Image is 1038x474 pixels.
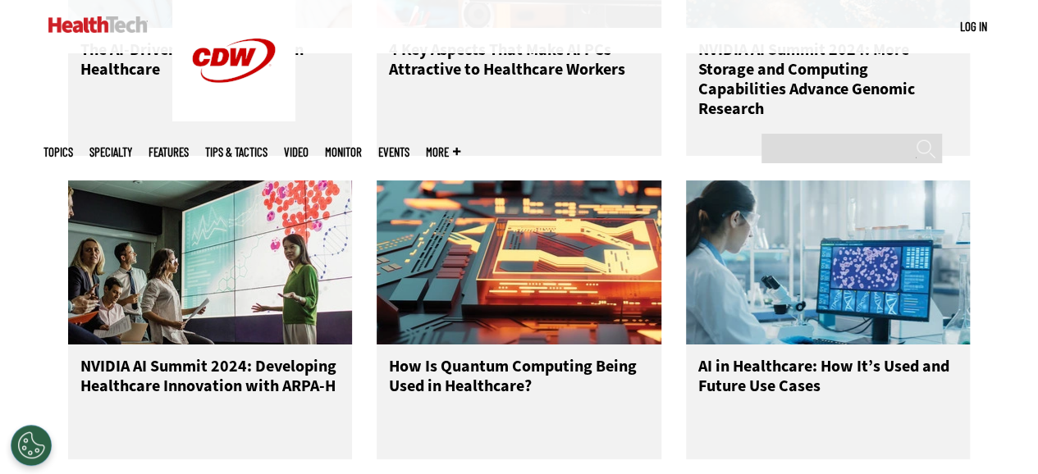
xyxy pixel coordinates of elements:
[426,146,460,158] span: More
[698,357,958,422] h3: AI in Healthcare: How It’s Used and Future Use Cases
[686,180,971,459] a: scientist uses AI for drug discovery research AI in Healthcare: How It’s Used and Future Use Cases
[284,146,309,158] a: Video
[68,180,353,459] a: group of scientists look at medical information on a large screen NVIDIA AI Summit 2024: Developi...
[960,18,987,35] div: User menu
[686,180,971,344] img: scientist uses AI for drug discovery research
[11,425,52,466] button: Open Preferences
[43,146,73,158] span: Topics
[377,180,661,459] a: Graphic of quantum computing depiction How Is Quantum Computing Being Used in Healthcare?
[389,357,649,422] h3: How Is Quantum Computing Being Used in Healthcare?
[48,16,148,33] img: Home
[68,180,353,344] img: group of scientists look at medical information on a large screen
[205,146,268,158] a: Tips & Tactics
[89,146,132,158] span: Specialty
[172,108,295,125] a: CDW
[378,146,409,158] a: Events
[960,19,987,34] a: Log in
[80,357,341,422] h3: NVIDIA AI Summit 2024: Developing Healthcare Innovation with ARPA-H
[325,146,362,158] a: MonITor
[149,146,189,158] a: Features
[377,180,661,344] img: Graphic of quantum computing depiction
[11,425,52,466] div: Cookies Settings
